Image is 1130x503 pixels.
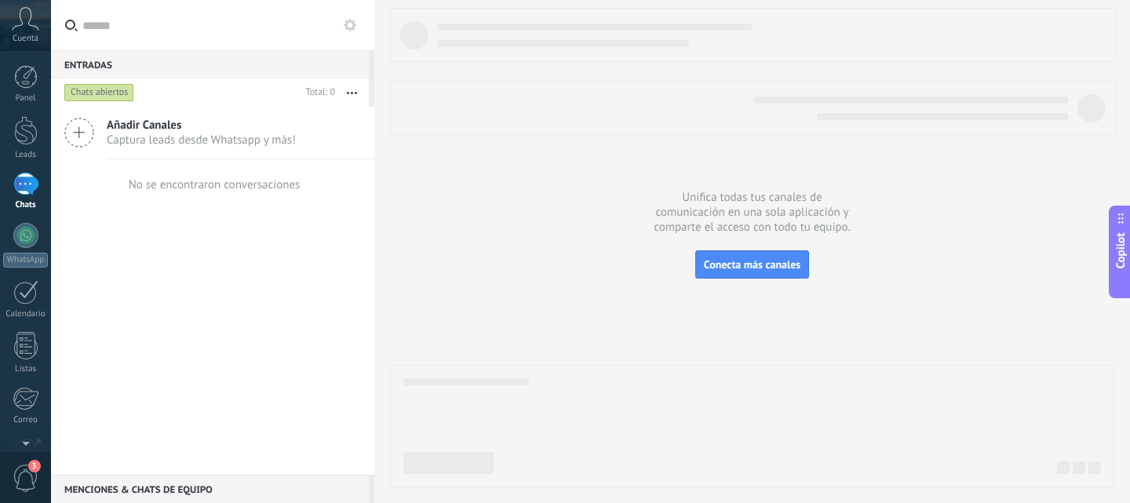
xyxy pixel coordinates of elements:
[107,133,296,148] span: Captura leads desde Whatsapp y más!
[51,50,369,78] div: Entradas
[3,309,49,319] div: Calendario
[300,85,335,100] div: Total: 0
[335,78,369,107] button: Más
[1113,232,1128,268] span: Copilot
[3,364,49,374] div: Listas
[704,257,800,272] span: Conecta más canales
[3,93,49,104] div: Panel
[3,415,49,425] div: Correo
[28,460,41,472] span: 3
[107,118,296,133] span: Añadir Canales
[129,177,301,192] div: No se encontraron conversaciones
[13,34,38,44] span: Cuenta
[695,250,809,279] button: Conecta más canales
[3,253,48,268] div: WhatsApp
[51,475,369,503] div: Menciones & Chats de equipo
[64,83,134,102] div: Chats abiertos
[3,150,49,160] div: Leads
[3,200,49,210] div: Chats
